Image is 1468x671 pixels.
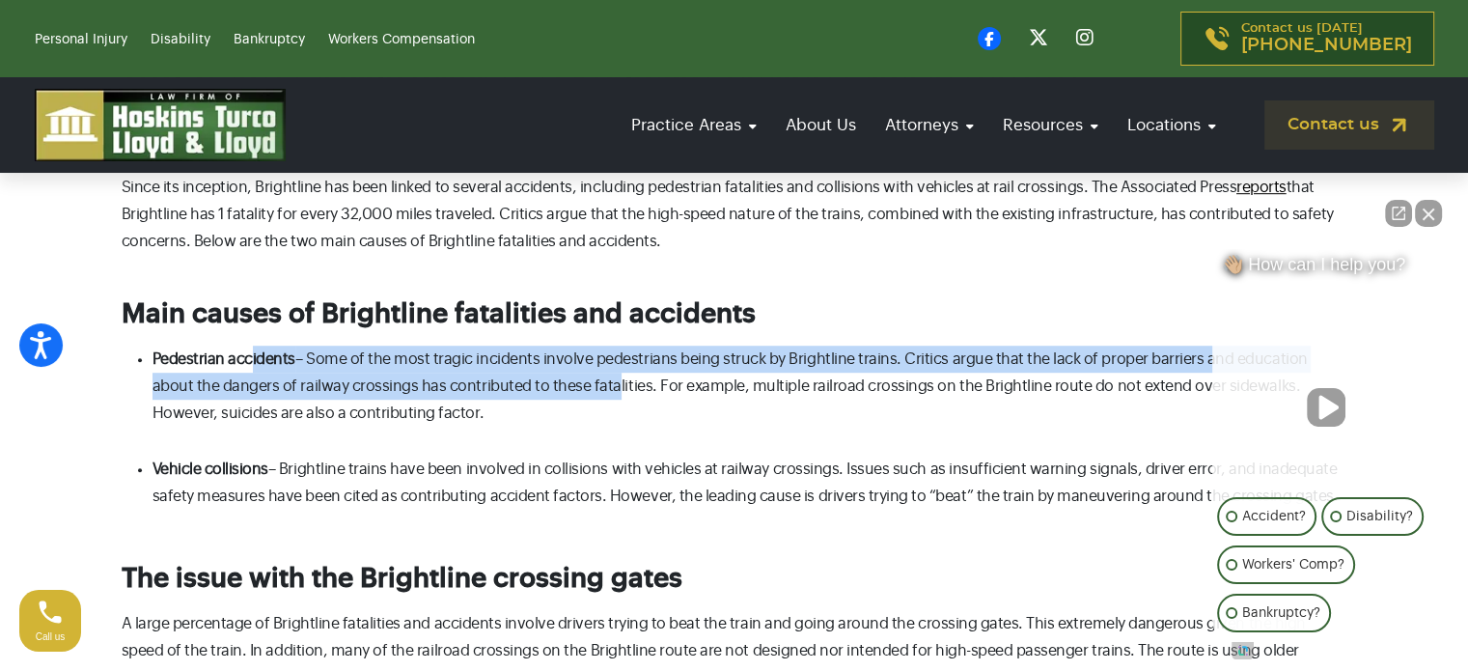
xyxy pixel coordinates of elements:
a: Open direct chat [1385,200,1412,227]
a: Locations [1118,98,1226,153]
a: Personal Injury [35,33,127,46]
span: [PHONE_NUMBER] [1241,36,1412,55]
p: Workers' Comp? [1242,553,1344,576]
p: Contact us [DATE] [1241,22,1412,55]
button: Close Intaker Chat Widget [1415,200,1442,227]
li: – Some of the most tragic incidents involve pedestrians being struck by Brightline trains. Critic... [152,346,1347,427]
a: Resources [993,98,1108,153]
h3: Main causes of Brightline fatalities and accidents [122,298,1347,331]
a: Open intaker chat [1232,642,1254,659]
p: Accident? [1242,505,1306,528]
a: Bankruptcy [234,33,305,46]
a: Practice Areas [622,98,766,153]
strong: Pedestrian accidents [152,351,295,367]
li: – Brightline trains have been involved in collisions with vehicles at railway crossings. Issues s... [152,456,1347,510]
a: Contact us [1264,100,1434,150]
strong: Vehicle collisions [152,461,268,477]
a: Workers Compensation [328,33,475,46]
button: Unmute video [1307,388,1345,427]
h3: The issue with the Brightline crossing gates [122,563,1347,596]
a: Attorneys [875,98,983,153]
p: Bankruptcy? [1242,601,1320,625]
img: logo [35,89,286,161]
a: Disability [151,33,210,46]
a: Contact us [DATE][PHONE_NUMBER] [1180,12,1434,66]
p: Disability? [1346,505,1413,528]
span: Call us [36,631,66,642]
a: reports [1236,180,1287,195]
a: About Us [776,98,866,153]
p: Since its inception, Brightline has been linked to several accidents, including pedestrian fatali... [122,174,1347,255]
div: 👋🏼 How can I help you? [1212,254,1439,285]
